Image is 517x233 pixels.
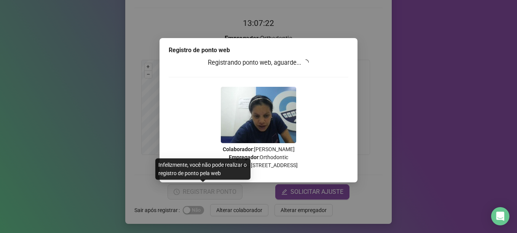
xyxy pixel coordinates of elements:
[491,207,509,225] div: Open Intercom Messenger
[169,58,348,68] h3: Registrando ponto web, aguarde...
[229,154,258,160] strong: Empregador
[223,146,253,152] strong: Colaborador
[169,46,348,55] div: Registro de ponto web
[221,87,296,143] img: 9k=
[302,59,310,66] span: loading
[169,145,348,169] p: : [PERSON_NAME] : Orthodontic Local aprox.: [STREET_ADDRESS]
[155,158,251,180] div: Infelizmente, você não pode realizar o registro de ponto pela web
